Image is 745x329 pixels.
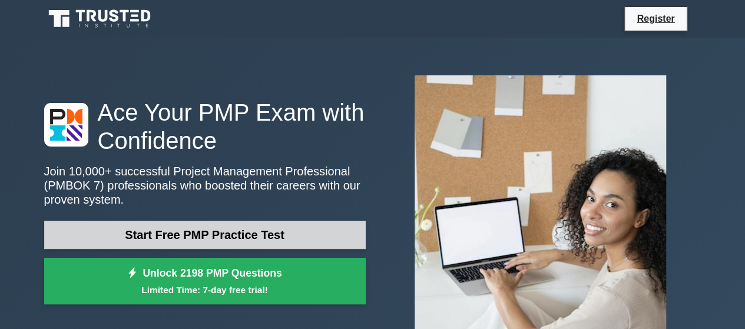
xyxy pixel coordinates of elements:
a: Register [630,11,681,26]
a: Start Free PMP Practice Test [44,221,366,249]
a: Unlock 2198 PMP QuestionsLimited Time: 7-day free trial! [44,258,366,305]
small: Limited Time: 7-day free trial! [59,283,351,297]
p: Join 10,000+ successful Project Management Professional (PMBOK 7) professionals who boosted their... [44,164,366,207]
h1: Ace Your PMP Exam with Confidence [44,98,366,155]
